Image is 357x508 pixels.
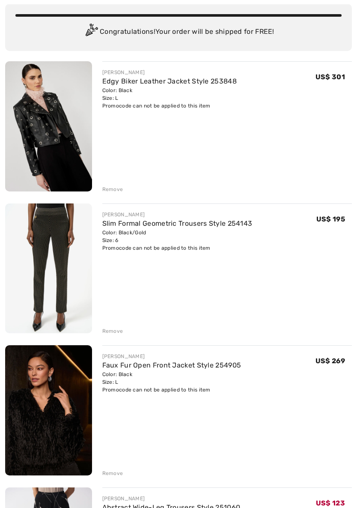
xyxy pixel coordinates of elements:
[102,361,241,369] a: Faux Fur Open Front Jacket Style 254905
[102,386,241,394] div: Promocode can not be applied to this item
[316,215,345,223] span: US$ 195
[102,102,237,110] div: Promocode can not be applied to this item
[102,495,241,502] div: [PERSON_NAME]
[102,353,241,360] div: [PERSON_NAME]
[102,244,253,252] div: Promocode can not be applied to this item
[83,24,100,41] img: Congratulation2.svg
[102,185,123,193] div: Remove
[5,61,92,191] img: Edgy Biker Leather Jacket Style 253848
[15,24,342,41] div: Congratulations! Your order will be shipped for FREE!
[102,69,237,76] div: [PERSON_NAME]
[315,357,345,365] span: US$ 269
[102,219,253,227] a: Slim Formal Geometric Trousers Style 254143
[102,87,237,102] div: Color: Black Size: L
[5,345,92,475] img: Faux Fur Open Front Jacket Style 254905
[315,73,345,81] span: US$ 301
[102,229,253,244] div: Color: Black/Gold Size: 6
[5,203,92,333] img: Slim Formal Geometric Trousers Style 254143
[316,499,345,507] span: US$ 123
[102,371,241,386] div: Color: Black Size: L
[102,211,253,218] div: [PERSON_NAME]
[102,77,237,85] a: Edgy Biker Leather Jacket Style 253848
[102,327,123,335] div: Remove
[102,469,123,477] div: Remove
